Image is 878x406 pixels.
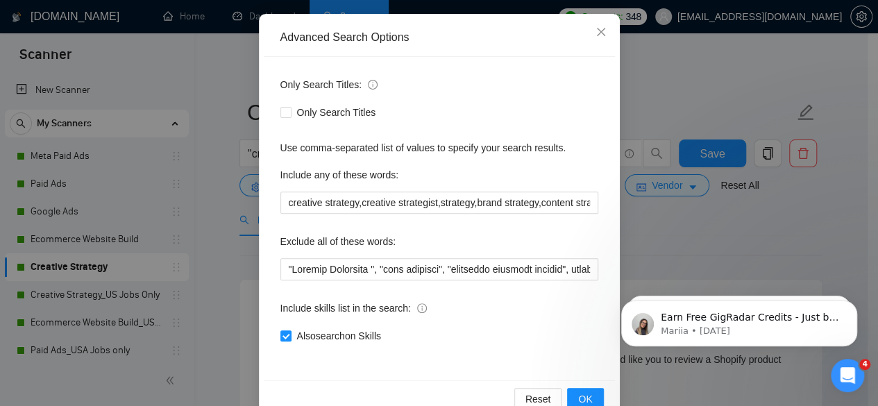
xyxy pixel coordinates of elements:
div: Advanced Search Options [280,30,598,45]
span: Only Search Titles: [280,77,378,92]
button: Close [582,14,620,51]
span: info-circle [368,80,378,90]
label: Exclude all of these words: [280,230,396,253]
span: info-circle [417,303,427,313]
span: Only Search Titles [292,105,382,120]
span: Include skills list in the search: [280,301,427,316]
span: close [596,26,607,37]
iframe: Intercom notifications message [600,271,878,369]
div: Use comma-separated list of values to specify your search results. [280,140,598,155]
iframe: Intercom live chat [831,359,864,392]
span: Also search on Skills [292,328,387,344]
label: Include any of these words: [280,164,398,186]
span: 4 [859,359,870,370]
